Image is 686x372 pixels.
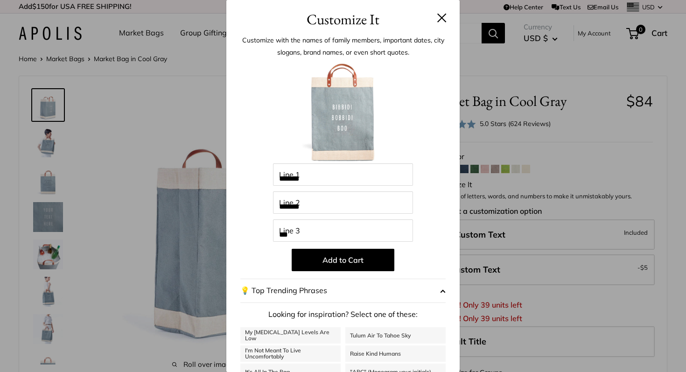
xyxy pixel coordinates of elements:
a: Raise Kind Humans [345,345,446,362]
a: My [MEDICAL_DATA] Levels Are Low [240,327,341,344]
p: Looking for inspiration? Select one of these: [240,308,446,322]
button: 💡 Top Trending Phrases [240,279,446,303]
a: I'm Not Meant To Live Uncomfortably [240,345,341,362]
img: customizer-prod [292,61,394,163]
a: Tulum Air To Tahoe Sky [345,327,446,344]
button: Add to Cart [292,249,394,271]
p: Customize with the names of family members, important dates, city slogans, brand names, or even s... [240,34,446,58]
h3: Customize It [240,8,446,30]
